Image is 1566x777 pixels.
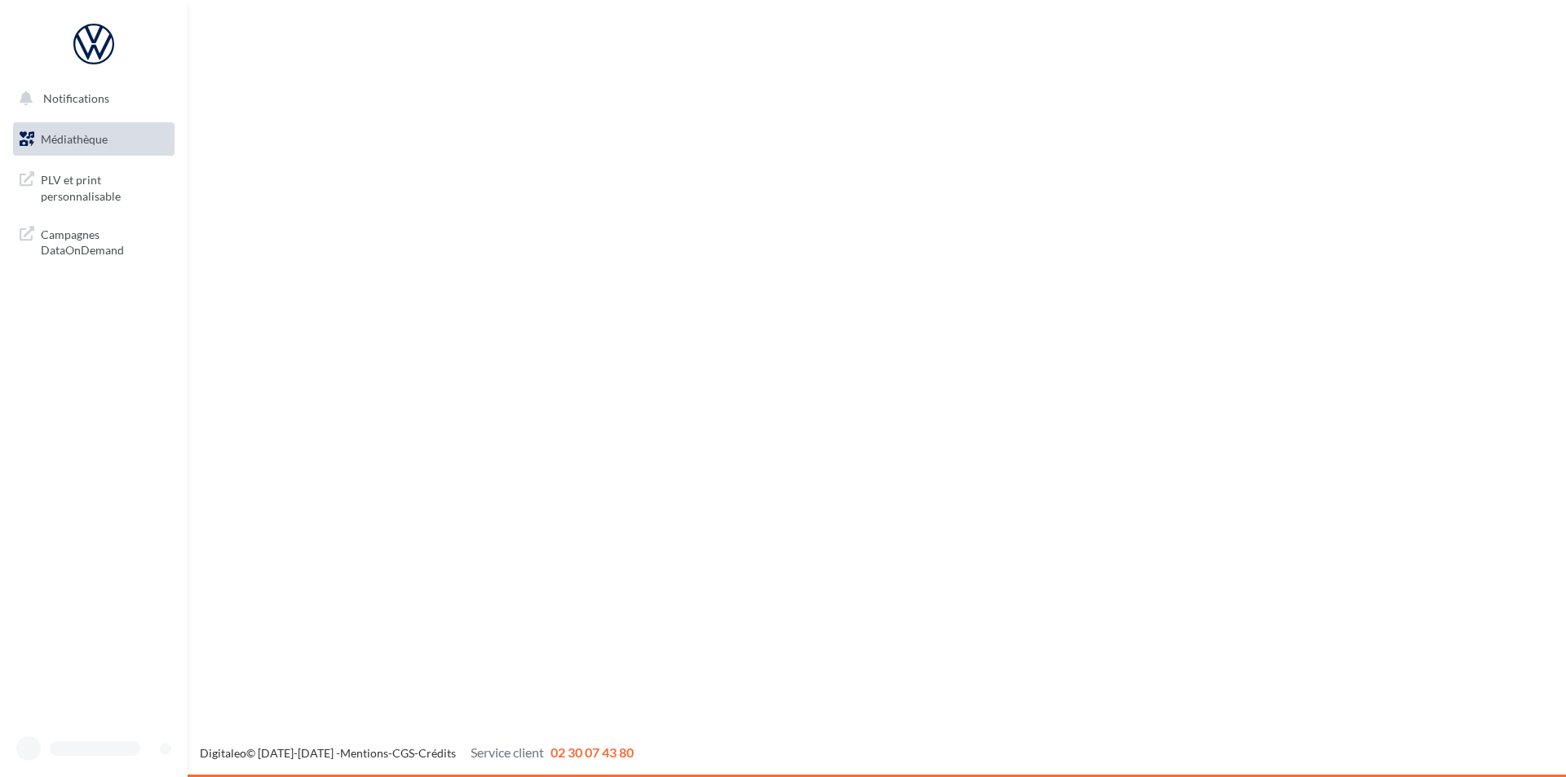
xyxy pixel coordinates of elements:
a: Campagnes DataOnDemand [10,217,178,265]
span: 02 30 07 43 80 [551,744,634,760]
a: Médiathèque [10,122,178,157]
span: Médiathèque [41,132,108,146]
span: Campagnes DataOnDemand [41,223,168,258]
a: PLV et print personnalisable [10,162,178,210]
a: CGS [392,746,414,760]
button: Notifications [10,82,171,116]
a: Mentions [340,746,388,760]
a: Digitaleo [200,746,246,760]
a: Crédits [418,746,456,760]
span: Service client [471,744,544,760]
span: © [DATE]-[DATE] - - - [200,746,634,760]
span: Notifications [43,91,109,105]
span: PLV et print personnalisable [41,169,168,204]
